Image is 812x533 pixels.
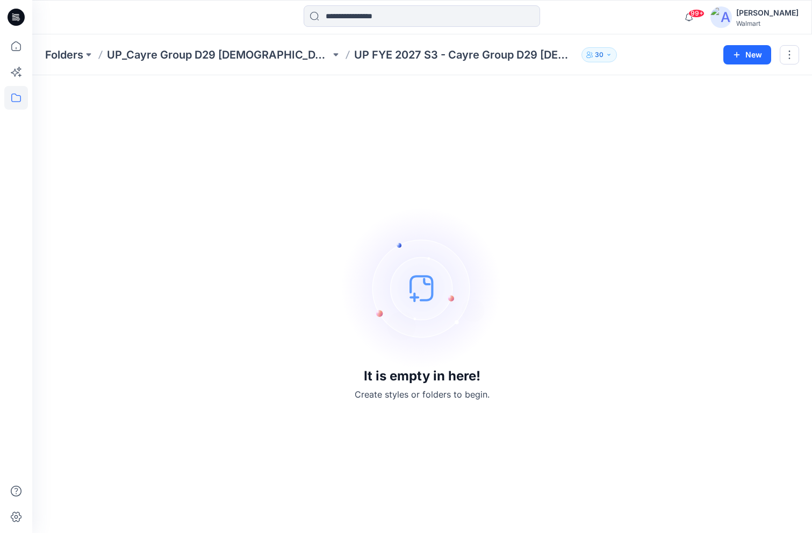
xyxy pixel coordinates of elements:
div: Walmart [736,19,799,27]
p: 30 [595,49,603,61]
div: [PERSON_NAME] [736,6,799,19]
p: Create styles or folders to begin. [355,388,490,401]
img: empty-state-image.svg [342,207,503,369]
h3: It is empty in here! [364,369,480,384]
button: New [723,45,771,64]
button: 30 [581,47,617,62]
a: Folders [45,47,83,62]
img: avatar [710,6,732,28]
a: UP_Cayre Group D29 [DEMOGRAPHIC_DATA] Sleep/Loungewear [107,47,330,62]
span: 99+ [688,9,705,18]
p: UP FYE 2027 S3 - Cayre Group D29 [DEMOGRAPHIC_DATA] Sleepwear [354,47,578,62]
